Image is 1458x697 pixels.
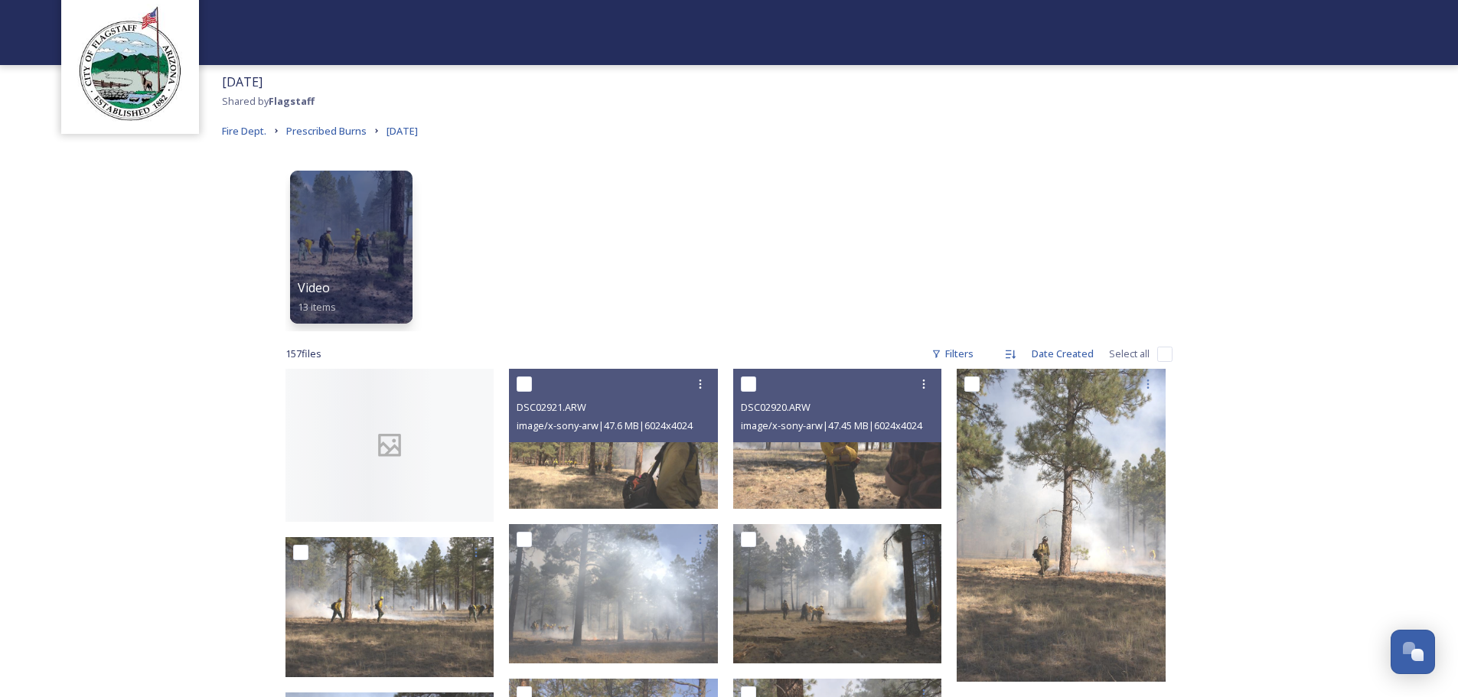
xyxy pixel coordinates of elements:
a: Fire Dept. [222,122,266,140]
a: [DATE] [387,122,418,140]
span: Fire Dept. [222,124,266,138]
div: Date Created [1024,339,1101,369]
img: DSC02919.ARW [957,369,1166,682]
span: [DATE] [387,124,418,138]
a: Prescribed Burns [286,122,367,140]
img: DSC02918.ARW [285,537,494,677]
img: images%20%282%29.jpeg [69,4,191,126]
strong: Flagstaff [269,94,315,108]
span: Video [298,279,330,296]
img: DSC02916.ARW [733,523,942,663]
button: Open Chat [1391,630,1435,674]
span: Prescribed Burns [286,124,367,138]
a: Video13 items [285,163,417,324]
span: [DATE] [222,73,263,90]
div: Filters [924,339,981,369]
span: DSC02921.ARW [517,400,586,414]
span: image/x-sony-arw | 47.45 MB | 6024 x 4024 [741,419,922,432]
span: image/x-sony-arw | 47.6 MB | 6024 x 4024 [517,419,693,432]
span: DSC02920.ARW [741,400,811,414]
span: Select all [1109,347,1150,361]
span: 157 file s [285,347,321,361]
img: DSC02917.ARW [509,523,718,663]
span: Shared by [222,94,315,108]
span: 13 items [298,300,336,314]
